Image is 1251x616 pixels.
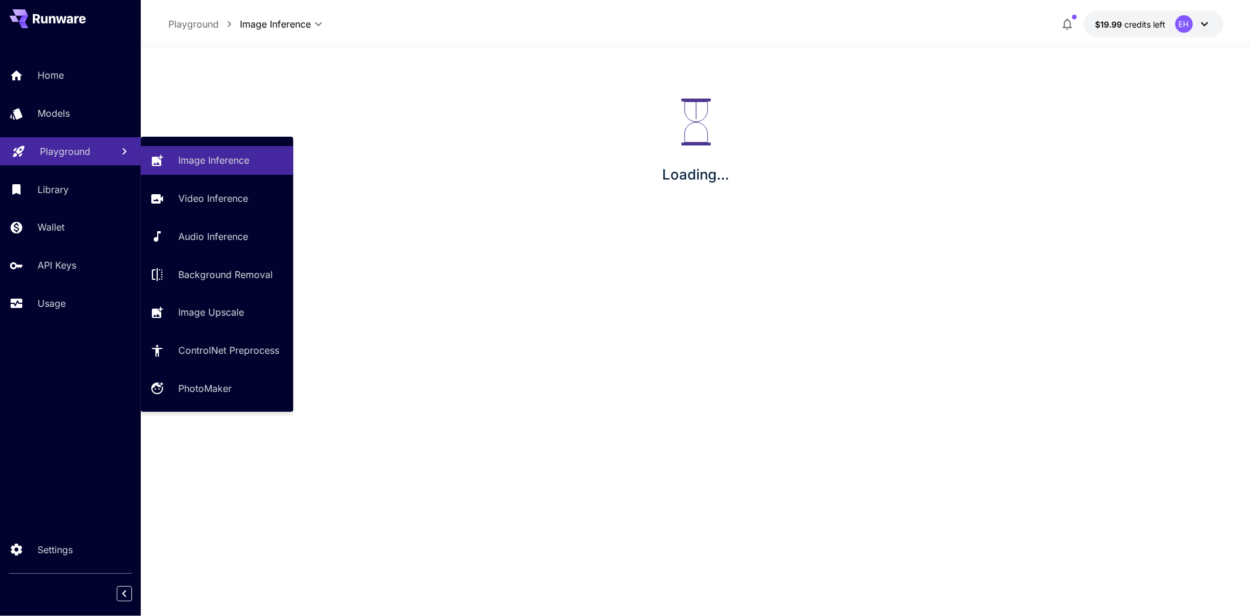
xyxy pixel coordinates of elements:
[141,374,293,403] a: PhotoMaker
[38,106,70,120] p: Models
[178,268,273,282] p: Background Removal
[38,543,73,557] p: Settings
[126,583,141,604] div: Collapse sidebar
[38,220,65,234] p: Wallet
[141,222,293,251] a: Audio Inference
[663,164,730,185] p: Loading...
[1096,18,1166,31] div: $19.9851
[178,305,244,319] p: Image Upscale
[1125,19,1166,29] span: credits left
[141,298,293,327] a: Image Upscale
[168,17,240,31] nav: breadcrumb
[141,146,293,175] a: Image Inference
[1175,15,1193,33] div: EH
[38,296,66,310] p: Usage
[240,17,311,31] span: Image Inference
[1084,11,1223,38] button: $19.9851
[117,586,132,601] button: Collapse sidebar
[178,153,249,167] p: Image Inference
[1096,19,1125,29] span: $19.99
[178,343,279,357] p: ControlNet Preprocess
[38,182,69,197] p: Library
[178,191,248,205] p: Video Inference
[141,260,293,289] a: Background Removal
[38,258,76,272] p: API Keys
[168,17,219,31] p: Playground
[141,336,293,365] a: ControlNet Preprocess
[38,68,64,82] p: Home
[141,184,293,213] a: Video Inference
[178,229,248,243] p: Audio Inference
[40,144,90,158] p: Playground
[178,381,232,395] p: PhotoMaker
